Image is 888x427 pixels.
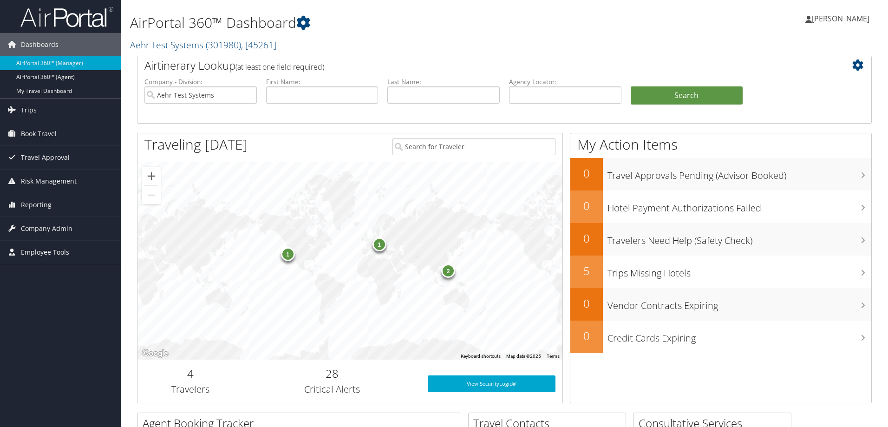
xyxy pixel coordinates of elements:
[387,77,500,86] label: Last Name:
[570,263,603,279] h2: 5
[570,135,871,154] h1: My Action Items
[241,39,276,51] span: , [ 45261 ]
[140,348,170,360] img: Google
[607,230,871,247] h3: Travelers Need Help (Safety Check)
[441,264,455,278] div: 2
[461,353,501,360] button: Keyboard shortcuts
[142,186,161,204] button: Zoom out
[570,296,603,311] h2: 0
[21,170,77,193] span: Risk Management
[570,288,871,321] a: 0Vendor Contracts Expiring
[140,348,170,360] a: Open this area in Google Maps (opens a new window)
[607,295,871,312] h3: Vendor Contracts Expiring
[20,6,113,28] img: airportal-logo.png
[506,354,541,359] span: Map data ©2025
[206,39,241,51] span: ( 301980 )
[266,77,379,86] label: First Name:
[130,13,629,33] h1: AirPortal 360™ Dashboard
[21,193,52,217] span: Reporting
[805,5,879,33] a: [PERSON_NAME]
[570,321,871,353] a: 0Credit Cards Expiring
[130,39,276,51] a: Aehr Test Systems
[21,146,70,169] span: Travel Approval
[812,13,869,24] span: [PERSON_NAME]
[631,86,743,105] button: Search
[570,256,871,288] a: 5Trips Missing Hotels
[509,77,621,86] label: Agency Locator:
[570,223,871,256] a: 0Travelers Need Help (Safety Check)
[251,366,414,381] h2: 28
[142,167,161,185] button: Zoom in
[547,354,560,359] a: Terms (opens in new tab)
[21,217,72,240] span: Company Admin
[607,164,871,182] h3: Travel Approvals Pending (Advisor Booked)
[144,77,257,86] label: Company - Division:
[21,122,57,145] span: Book Travel
[570,158,871,191] a: 0Travel Approvals Pending (Advisor Booked)
[144,366,237,381] h2: 4
[607,262,871,280] h3: Trips Missing Hotels
[607,327,871,345] h3: Credit Cards Expiring
[144,135,248,154] h1: Traveling [DATE]
[235,62,324,72] span: (at least one field required)
[570,191,871,223] a: 0Hotel Payment Authorizations Failed
[372,237,386,251] div: 1
[21,99,37,122] span: Trips
[392,138,555,155] input: Search for Traveler
[144,383,237,396] h3: Travelers
[570,230,603,246] h2: 0
[607,197,871,215] h3: Hotel Payment Authorizations Failed
[21,241,69,264] span: Employee Tools
[570,328,603,344] h2: 0
[570,165,603,181] h2: 0
[570,198,603,214] h2: 0
[251,383,414,396] h3: Critical Alerts
[144,58,803,73] h2: Airtinerary Lookup
[428,375,555,392] a: View SecurityLogic®
[21,33,59,56] span: Dashboards
[281,247,295,261] div: 1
